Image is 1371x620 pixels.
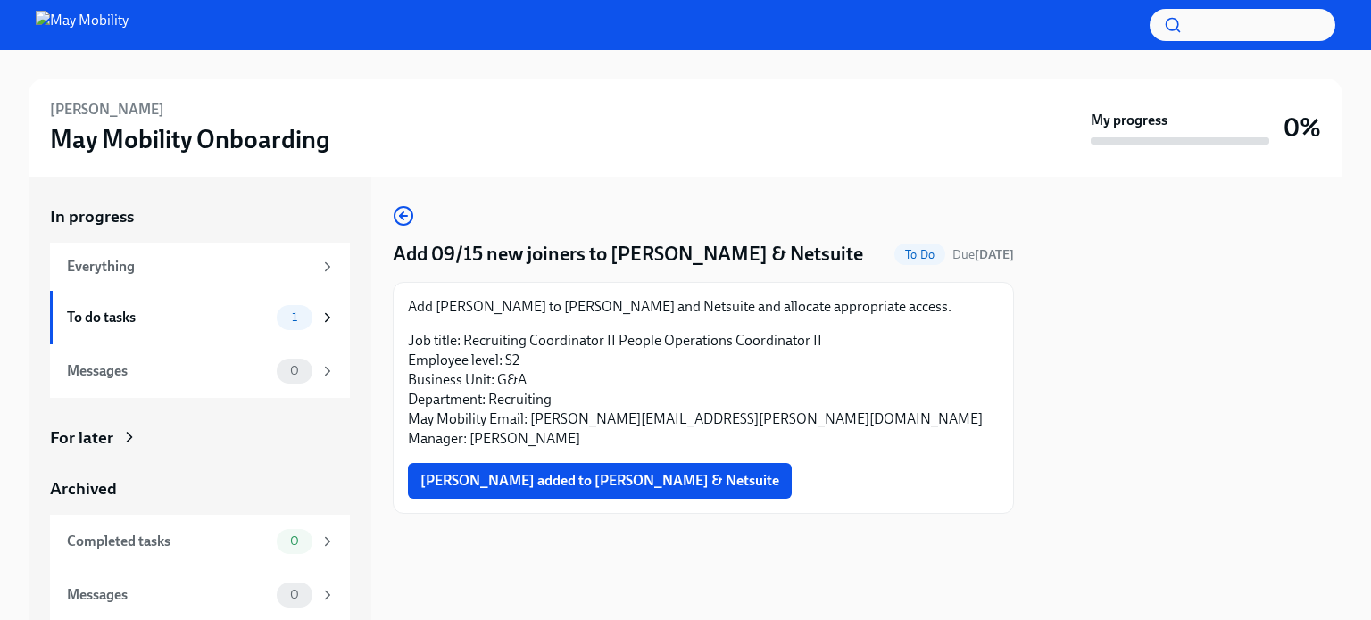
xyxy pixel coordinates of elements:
[1284,112,1321,144] h3: 0%
[36,11,129,39] img: May Mobility
[975,247,1014,262] strong: [DATE]
[50,426,113,450] div: For later
[408,297,999,317] p: Add [PERSON_NAME] to [PERSON_NAME] and Netsuite and allocate appropriate access.
[50,344,350,398] a: Messages0
[67,361,270,381] div: Messages
[67,532,270,551] div: Completed tasks
[50,477,350,500] a: Archived
[408,331,999,449] p: Job title: Recruiting Coordinator II People Operations Coordinator II Employee level: S2 Business...
[894,248,945,261] span: To Do
[279,588,310,601] span: 0
[67,257,312,277] div: Everything
[50,291,350,344] a: To do tasks1
[393,241,863,268] h4: Add 09/15 new joiners to [PERSON_NAME] & Netsuite
[952,246,1014,263] span: September 13th, 2025 09:00
[50,100,164,120] h6: [PERSON_NAME]
[281,310,308,324] span: 1
[50,123,330,155] h3: May Mobility Onboarding
[50,243,350,291] a: Everything
[50,205,350,228] a: In progress
[50,515,350,568] a: Completed tasks0
[1091,111,1167,130] strong: My progress
[279,534,310,548] span: 0
[279,364,310,377] span: 0
[420,472,779,490] span: [PERSON_NAME] added to [PERSON_NAME] & Netsuite
[67,308,270,327] div: To do tasks
[952,247,1014,262] span: Due
[67,585,270,605] div: Messages
[50,426,350,450] a: For later
[408,463,792,499] button: [PERSON_NAME] added to [PERSON_NAME] & Netsuite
